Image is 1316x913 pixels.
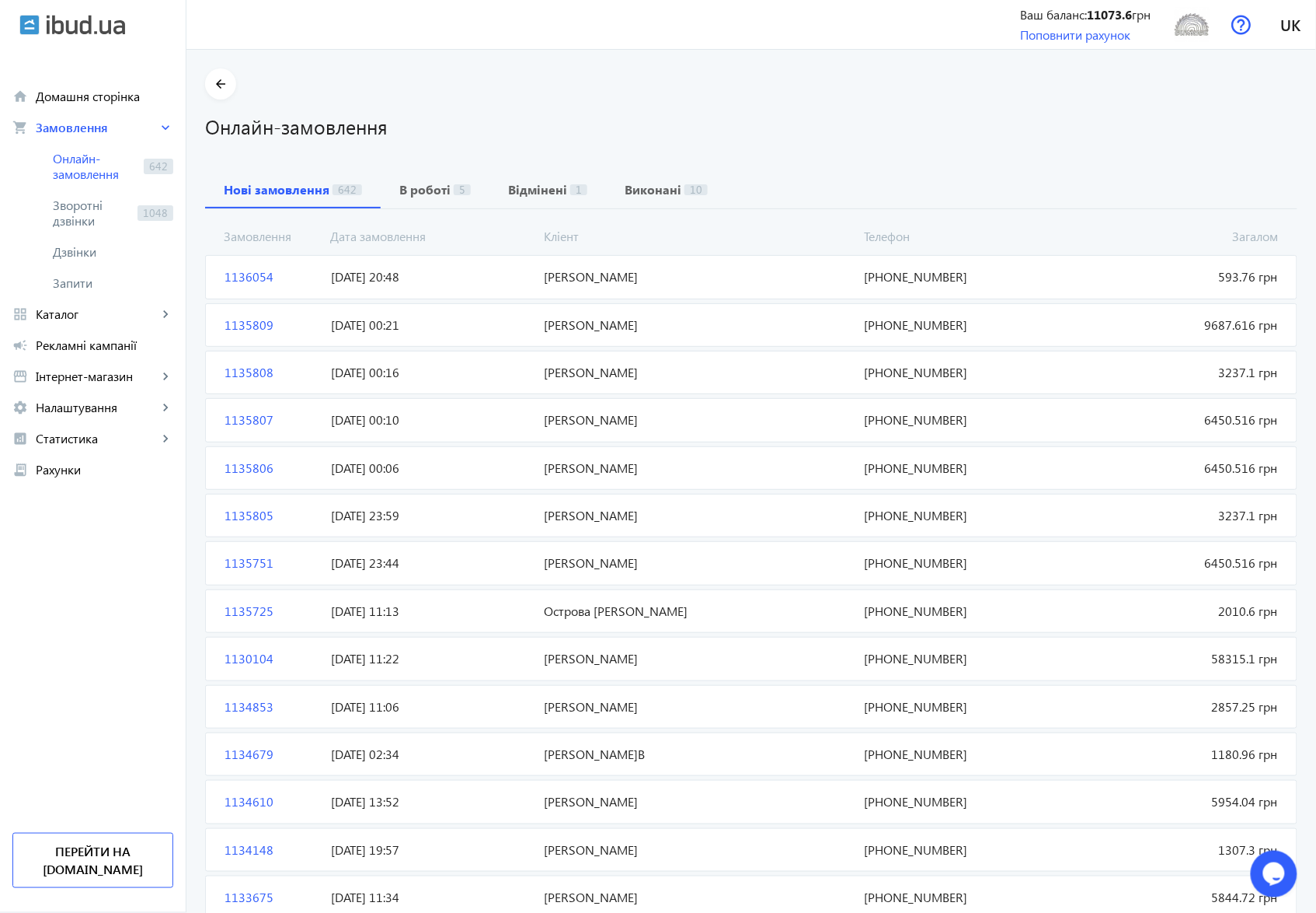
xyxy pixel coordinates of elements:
[325,507,538,524] span: [DATE] 23:59
[138,205,173,221] span: 1048
[53,275,173,291] span: Запити
[858,411,1071,429] span: [PHONE_NUMBER]
[218,268,325,285] span: 1136054
[325,317,538,334] span: [DATE] 00:21
[12,306,28,322] mat-icon: grid_view
[1251,851,1300,897] iframe: chat widget
[858,364,1071,381] span: [PHONE_NUMBER]
[332,184,362,195] span: 642
[538,317,858,334] span: [PERSON_NAME]
[538,411,858,429] span: [PERSON_NAME]
[218,228,324,245] span: Замовлення
[12,431,28,446] mat-icon: analytics
[1071,364,1284,381] span: 3237.1 грн
[325,268,538,285] span: [DATE] 20:48
[47,15,125,35] img: ibud_text.svg
[538,650,858,667] span: [PERSON_NAME]
[325,698,538,715] span: [DATE] 11:06
[858,746,1071,763] span: [PHONE_NUMBER]
[538,746,858,763] span: [PERSON_NAME]В
[36,306,158,322] span: Каталог
[53,244,173,260] span: Дзвінки
[36,89,173,104] span: Домашня сторінка
[325,889,538,906] span: [DATE] 11:34
[12,400,28,415] mat-icon: settings
[224,184,329,196] b: Нові замовлення
[399,184,451,196] b: В роботі
[218,841,325,859] span: 1134148
[325,841,538,859] span: [DATE] 19:57
[538,507,858,524] span: [PERSON_NAME]
[1021,6,1151,23] div: Ваш баланс: грн
[1071,650,1284,667] span: 58315.1 грн
[158,369,173,384] mat-icon: keyboard_arrow_right
[538,841,858,859] span: [PERSON_NAME]
[218,460,325,477] span: 1135806
[1071,317,1284,334] span: 9687.616 грн
[218,889,325,906] span: 1133675
[1071,507,1284,524] span: 3237.1 грн
[325,603,538,620] span: [DATE] 11:13
[36,369,158,384] span: Інтернет-магазин
[325,411,538,429] span: [DATE] 00:10
[324,228,538,245] span: Дата замовлення
[538,228,858,245] span: Кліент
[858,603,1071,620] span: [PHONE_NUMBER]
[1071,746,1284,763] span: 1180.96 грн
[12,89,28,104] mat-icon: home
[1088,6,1133,23] b: 11073.6
[53,151,138,182] span: Онлайн-замовлення
[53,198,131,229] span: Зворотні дзвінки
[1021,26,1131,43] a: Поповнити рахунок
[144,159,173,174] span: 642
[538,268,858,285] span: [PERSON_NAME]
[625,184,681,196] b: Виконані
[538,793,858,810] span: [PERSON_NAME]
[36,120,158,135] span: Замовлення
[1071,228,1285,245] span: Загалом
[218,411,325,429] span: 1135807
[1071,411,1284,429] span: 6450.516 грн
[158,120,173,135] mat-icon: keyboard_arrow_right
[218,317,325,334] span: 1135809
[325,554,538,572] span: [DATE] 23:44
[1071,793,1284,810] span: 5954.04 грн
[158,306,173,322] mat-icon: keyboard_arrow_right
[325,364,538,381] span: [DATE] 00:16
[858,228,1071,245] span: Телефон
[858,698,1071,715] span: [PHONE_NUMBER]
[158,400,173,415] mat-icon: keyboard_arrow_right
[1071,841,1284,859] span: 1307.3 грн
[684,184,708,195] span: 10
[1071,889,1284,906] span: 5844.72 грн
[858,554,1071,572] span: [PHONE_NUMBER]
[454,184,471,195] span: 5
[538,460,858,477] span: [PERSON_NAME]
[538,889,858,906] span: [PERSON_NAME]
[508,184,567,196] b: Відмінені
[19,15,40,35] img: ibud.svg
[1071,460,1284,477] span: 6450.516 грн
[12,120,28,135] mat-icon: shopping_cart
[858,317,1071,334] span: [PHONE_NUMBER]
[1071,554,1284,572] span: 6450.516 грн
[1071,603,1284,620] span: 2010.6 грн
[12,369,28,384] mat-icon: storefront
[12,462,28,477] mat-icon: receipt_long
[858,507,1071,524] span: [PHONE_NUMBER]
[325,793,538,810] span: [DATE] 13:52
[158,431,173,446] mat-icon: keyboard_arrow_right
[218,793,325,810] span: 1134610
[325,650,538,667] span: [DATE] 11:22
[218,364,325,381] span: 1135808
[36,338,173,353] span: Рекламні кампанії
[12,833,173,888] a: Перейти на [DOMAIN_NAME]
[218,650,325,667] span: 1130104
[570,184,587,195] span: 1
[1175,7,1210,42] img: 5f43c4b089f085850-Sunrise_Ltd.jpg
[858,460,1071,477] span: [PHONE_NUMBER]
[205,113,1297,140] h1: Онлайн-замовлення
[1281,15,1301,34] span: uk
[36,462,173,477] span: Рахунки
[538,603,858,620] span: Острова [PERSON_NAME]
